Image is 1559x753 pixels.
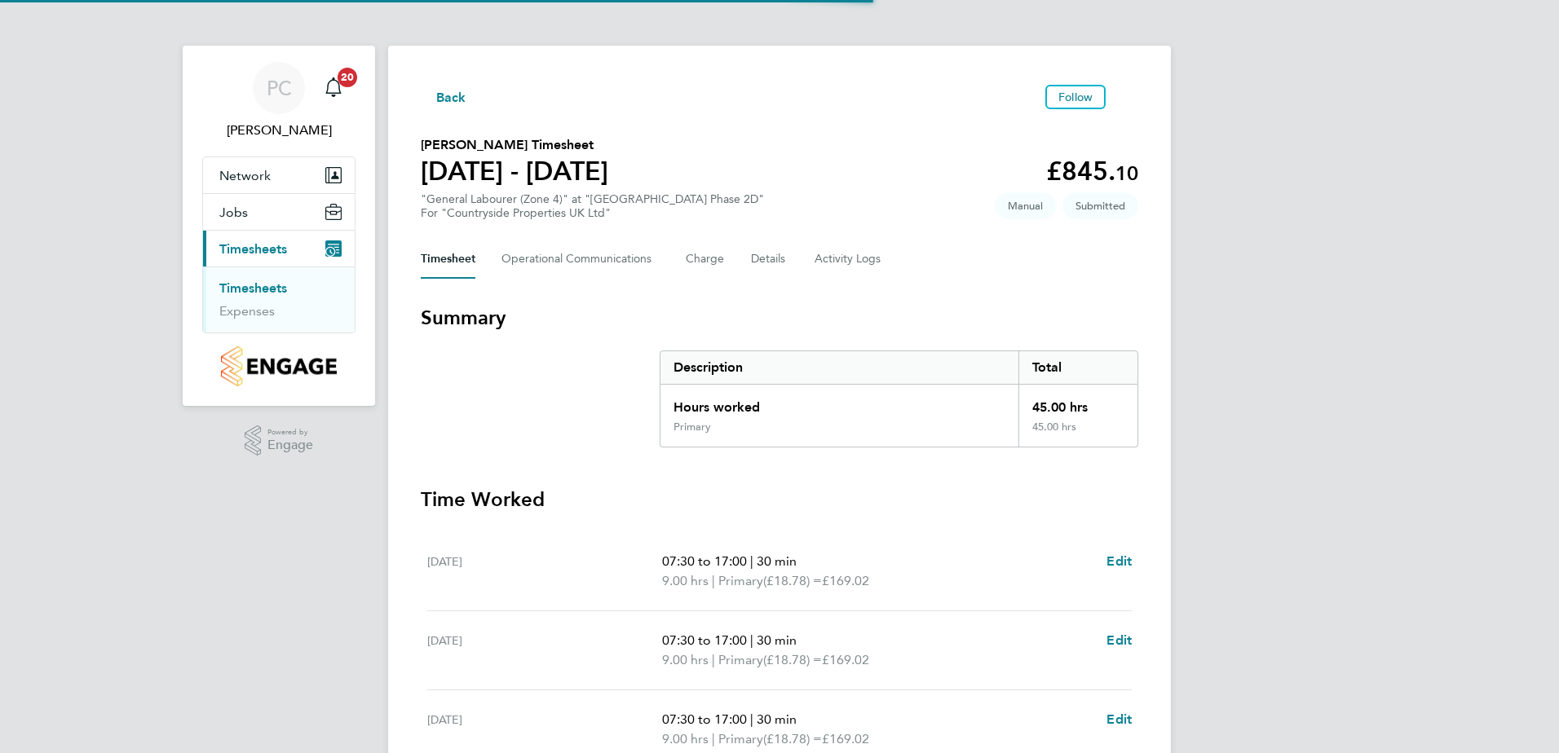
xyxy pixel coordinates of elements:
[718,729,763,749] span: Primary
[267,77,292,99] span: PC
[1112,93,1138,101] button: Timesheets Menu
[662,731,709,746] span: 9.00 hrs
[712,731,715,746] span: |
[660,351,1018,384] div: Description
[421,487,1138,513] h3: Time Worked
[245,425,314,456] a: Powered byEngage
[219,205,248,220] span: Jobs
[1106,553,1132,569] span: Edit
[660,385,1018,421] div: Hours worked
[317,62,350,114] a: 20
[219,280,287,296] a: Timesheets
[712,652,715,667] span: |
[763,731,822,746] span: (£18.78) =
[203,266,355,332] div: Timesheets
[427,552,662,591] div: [DATE]
[1046,156,1138,187] app-decimal: £845.
[718,571,763,591] span: Primary
[436,88,466,108] span: Back
[763,652,822,667] span: (£18.78) =
[267,425,313,439] span: Powered by
[822,573,869,588] span: £169.02
[662,573,709,588] span: 9.00 hrs
[815,240,883,279] button: Activity Logs
[763,573,822,588] span: (£18.78) =
[1018,385,1137,421] div: 45.00 hrs
[1058,90,1093,104] span: Follow
[1106,632,1132,648] span: Edit
[202,121,356,140] span: Paul Caers
[421,305,1138,331] h3: Summary
[757,711,797,727] span: 30 min
[267,438,313,452] span: Engage
[338,68,357,87] span: 20
[662,652,709,667] span: 9.00 hrs
[660,350,1138,447] div: Summary
[757,553,797,569] span: 30 min
[686,240,725,279] button: Charge
[1018,421,1137,447] div: 45.00 hrs
[995,192,1056,219] span: This timesheet was manually created.
[718,650,763,670] span: Primary
[421,206,764,220] div: For "Countryside Properties UK Ltd"
[662,711,747,727] span: 07:30 to 17:00
[751,240,788,279] button: Details
[501,240,660,279] button: Operational Communications
[427,631,662,670] div: [DATE]
[221,346,336,386] img: countryside-properties-logo-retina.png
[712,573,715,588] span: |
[822,652,869,667] span: £169.02
[421,155,608,187] h1: [DATE] - [DATE]
[822,731,869,746] span: £169.02
[203,194,355,230] button: Jobs
[421,86,466,107] button: Back
[1106,552,1132,571] a: Edit
[750,553,753,569] span: |
[750,632,753,648] span: |
[202,62,356,140] a: PC[PERSON_NAME]
[203,231,355,266] button: Timesheets
[1018,351,1137,384] div: Total
[202,346,356,386] a: Go to home page
[219,241,287,257] span: Timesheets
[757,632,797,648] span: 30 min
[662,553,747,569] span: 07:30 to 17:00
[421,192,764,220] div: "General Labourer (Zone 4)" at "[GEOGRAPHIC_DATA] Phase 2D"
[1062,192,1138,219] span: This timesheet is Submitted.
[1045,85,1106,109] button: Follow
[1106,710,1132,729] a: Edit
[421,135,608,155] h2: [PERSON_NAME] Timesheet
[427,710,662,749] div: [DATE]
[674,421,711,434] div: Primary
[750,711,753,727] span: |
[183,46,375,406] nav: Main navigation
[219,303,275,319] a: Expenses
[1115,161,1138,185] span: 10
[219,168,271,183] span: Network
[662,632,747,648] span: 07:30 to 17:00
[203,157,355,193] button: Network
[421,240,475,279] button: Timesheet
[1106,631,1132,650] a: Edit
[1106,711,1132,727] span: Edit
